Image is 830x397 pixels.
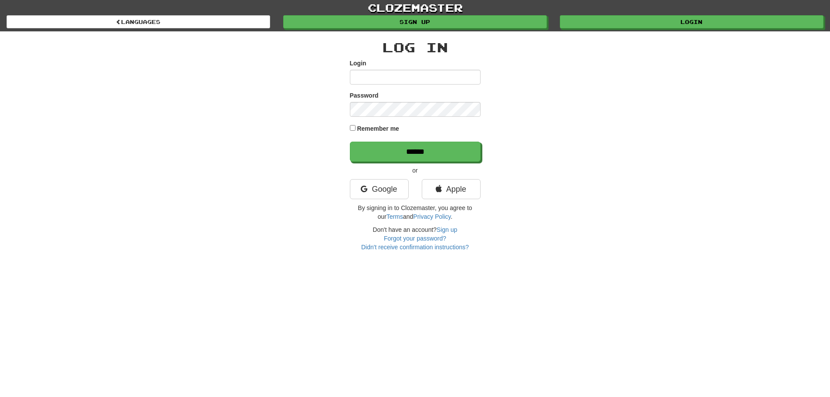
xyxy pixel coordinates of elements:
a: Privacy Policy [413,213,451,220]
a: Sign up [283,15,547,28]
h2: Log In [350,40,481,54]
a: Forgot your password? [384,235,446,242]
p: By signing in to Clozemaster, you agree to our and . [350,204,481,221]
label: Remember me [357,124,399,133]
p: or [350,166,481,175]
label: Login [350,59,366,68]
a: Didn't receive confirmation instructions? [361,244,469,251]
a: Sign up [437,226,457,233]
a: Login [560,15,823,28]
label: Password [350,91,379,100]
a: Languages [7,15,270,28]
div: Don't have an account? [350,225,481,251]
a: Google [350,179,409,199]
a: Terms [386,213,403,220]
a: Apple [422,179,481,199]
